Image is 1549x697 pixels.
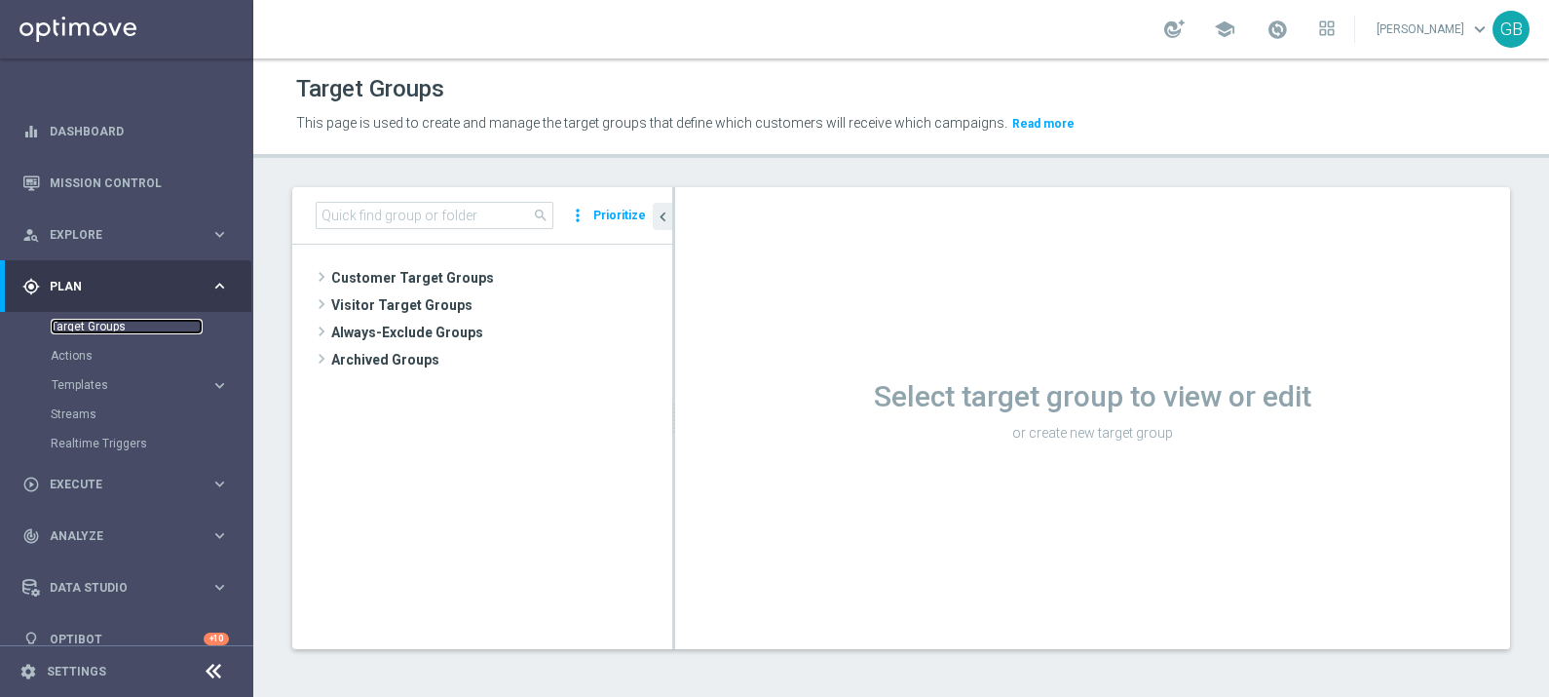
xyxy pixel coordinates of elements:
[50,157,229,209] a: Mission Control
[22,157,229,209] div: Mission Control
[210,277,229,295] i: keyboard_arrow_right
[51,436,203,451] a: Realtime Triggers
[51,407,203,422] a: Streams
[675,424,1510,442] p: or create new target group
[51,312,251,341] div: Target Groups
[51,429,251,458] div: Realtime Triggers
[50,613,204,665] a: Optibot
[331,319,672,346] span: Always-Exclude Groups
[22,527,40,545] i: track_changes
[1492,11,1530,48] div: GB
[21,632,230,647] button: lightbulb Optibot +10
[50,530,210,542] span: Analyze
[331,291,672,319] span: Visitor Target Groups
[296,75,444,103] h1: Target Groups
[1469,19,1491,40] span: keyboard_arrow_down
[331,264,672,291] span: Customer Target Groups
[50,281,210,292] span: Plan
[1214,19,1235,40] span: school
[22,579,210,597] div: Data Studio
[22,278,210,295] div: Plan
[22,613,229,665] div: Optibot
[51,370,251,400] div: Templates
[22,105,229,157] div: Dashboard
[50,582,210,594] span: Data Studio
[653,203,672,230] button: chevron_left
[52,379,210,391] div: Templates
[568,202,587,229] i: more_vert
[654,208,672,226] i: chevron_left
[296,115,1007,131] span: This page is used to create and manage the target groups that define which customers will receive...
[22,476,210,493] div: Execute
[21,580,230,596] button: Data Studio keyboard_arrow_right
[590,203,649,229] button: Prioritize
[22,527,210,545] div: Analyze
[675,379,1510,414] h1: Select target group to view or edit
[533,208,548,223] span: search
[51,341,251,370] div: Actions
[21,227,230,243] button: person_search Explore keyboard_arrow_right
[1375,15,1492,44] a: [PERSON_NAME]keyboard_arrow_down
[21,279,230,294] button: gps_fixed Plan keyboard_arrow_right
[21,175,230,191] button: Mission Control
[47,666,106,678] a: Settings
[22,278,40,295] i: gps_fixed
[50,479,210,490] span: Execute
[52,379,191,391] span: Templates
[21,477,230,492] button: play_circle_outline Execute keyboard_arrow_right
[19,663,37,680] i: settings
[22,476,40,493] i: play_circle_outline
[331,346,672,373] span: Archived Groups
[316,202,553,229] input: Quick find group or folder
[51,348,203,364] a: Actions
[22,226,210,244] div: Explore
[210,475,229,493] i: keyboard_arrow_right
[21,528,230,544] button: track_changes Analyze keyboard_arrow_right
[22,226,40,244] i: person_search
[51,319,203,334] a: Target Groups
[50,105,229,157] a: Dashboard
[22,123,40,140] i: equalizer
[210,225,229,244] i: keyboard_arrow_right
[210,578,229,597] i: keyboard_arrow_right
[1010,113,1077,135] button: Read more
[21,124,230,139] button: equalizer Dashboard
[50,229,210,241] span: Explore
[210,526,229,545] i: keyboard_arrow_right
[51,377,230,393] button: Templates keyboard_arrow_right
[22,631,40,648] i: lightbulb
[210,376,229,395] i: keyboard_arrow_right
[204,633,229,645] div: +10
[51,400,251,429] div: Streams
